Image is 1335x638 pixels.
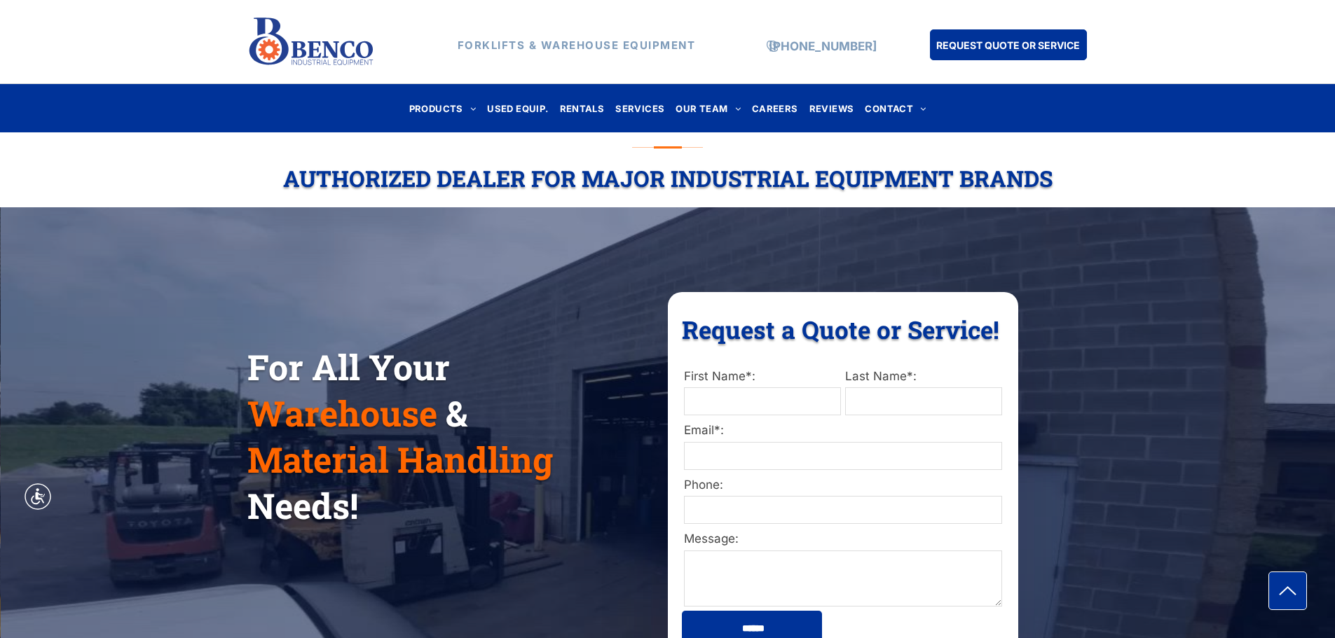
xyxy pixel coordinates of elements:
span: REQUEST QUOTE OR SERVICE [936,32,1080,58]
span: For All Your [247,344,450,390]
span: Warehouse [247,390,437,436]
label: Message: [684,530,1002,548]
a: SERVICES [610,99,670,118]
a: CAREERS [746,99,804,118]
a: REVIEWS [804,99,860,118]
a: USED EQUIP. [481,99,554,118]
a: [PHONE_NUMBER] [769,39,877,53]
span: Authorized Dealer For Major Industrial Equipment Brands [283,163,1053,193]
span: Request a Quote or Service! [682,313,999,345]
span: & [446,390,467,436]
span: Material Handling [247,436,553,483]
label: Last Name*: [845,368,1002,386]
a: PRODUCTS [404,99,482,118]
a: OUR TEAM [670,99,746,118]
label: Phone: [684,476,1002,494]
strong: FORKLIFTS & WAREHOUSE EQUIPMENT [458,39,696,52]
label: Email*: [684,422,1002,440]
span: Needs! [247,483,358,529]
a: REQUEST QUOTE OR SERVICE [930,29,1087,60]
a: RENTALS [554,99,610,118]
label: First Name*: [684,368,841,386]
a: CONTACT [859,99,931,118]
